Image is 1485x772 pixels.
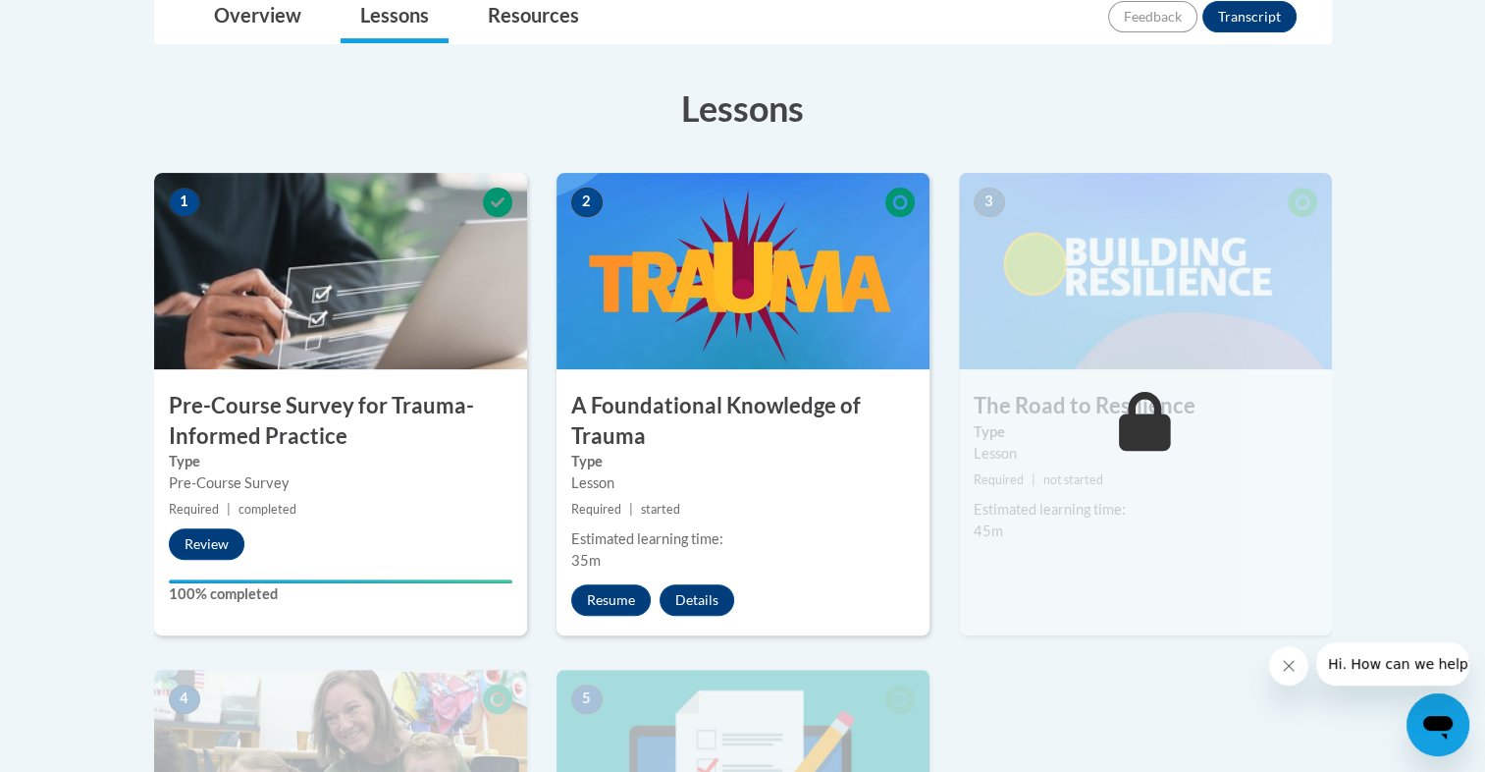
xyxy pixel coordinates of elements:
span: completed [239,502,296,517]
span: Required [974,472,1024,487]
h3: A Foundational Knowledge of Trauma [557,391,929,452]
span: 35m [571,552,601,569]
h3: Lessons [154,83,1332,133]
button: Resume [571,584,651,616]
img: Course Image [557,173,929,369]
span: 45m [974,523,1003,539]
label: Type [169,451,512,472]
span: | [629,502,633,517]
span: | [1032,472,1035,487]
div: Estimated learning time: [571,528,915,550]
span: 5 [571,685,603,714]
div: Lesson [974,443,1317,465]
img: Course Image [154,173,527,369]
div: Your progress [169,579,512,583]
div: Pre-Course Survey [169,472,512,494]
div: Estimated learning time: [974,499,1317,521]
iframe: Close message [1269,646,1308,686]
label: 100% completed [169,583,512,605]
span: 4 [169,685,200,714]
div: Lesson [571,472,915,494]
span: Hi. How can we help? [12,14,159,29]
span: Required [571,502,621,517]
span: 1 [169,188,200,217]
span: 2 [571,188,603,217]
iframe: Message from company [1316,642,1469,686]
span: not started [1043,472,1103,487]
button: Transcript [1202,1,1297,32]
span: | [227,502,231,517]
label: Type [974,421,1317,443]
h3: The Road to Resilience [959,391,1332,421]
button: Review [169,528,244,560]
iframe: Button to launch messaging window [1406,693,1469,756]
span: Required [169,502,219,517]
label: Type [571,451,915,472]
span: started [641,502,680,517]
span: 3 [974,188,1005,217]
button: Feedback [1108,1,1197,32]
h3: Pre-Course Survey for Trauma-Informed Practice [154,391,527,452]
img: Course Image [959,173,1332,369]
button: Details [660,584,734,616]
